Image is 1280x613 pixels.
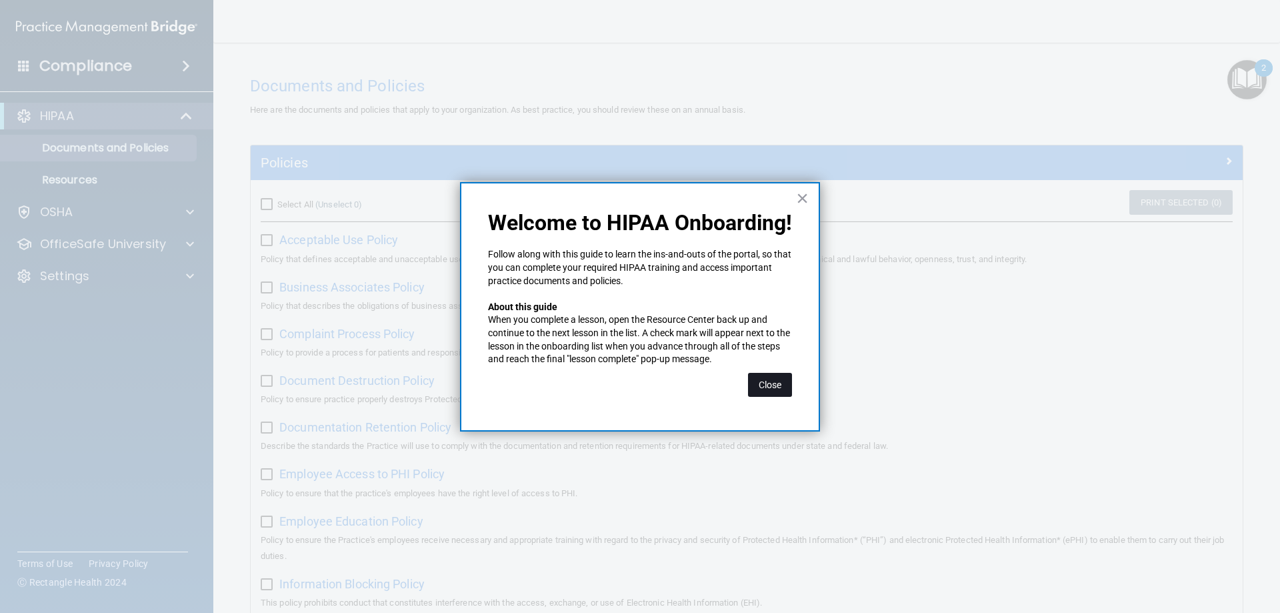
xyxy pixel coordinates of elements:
p: Follow along with this guide to learn the ins-and-outs of the portal, so that you can complete yo... [488,248,792,287]
p: When you complete a lesson, open the Resource Center back up and continue to the next lesson in t... [488,314,792,366]
button: Close [796,187,809,209]
p: Welcome to HIPAA Onboarding! [488,210,792,235]
button: Close [748,373,792,397]
strong: About this guide [488,301,557,312]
